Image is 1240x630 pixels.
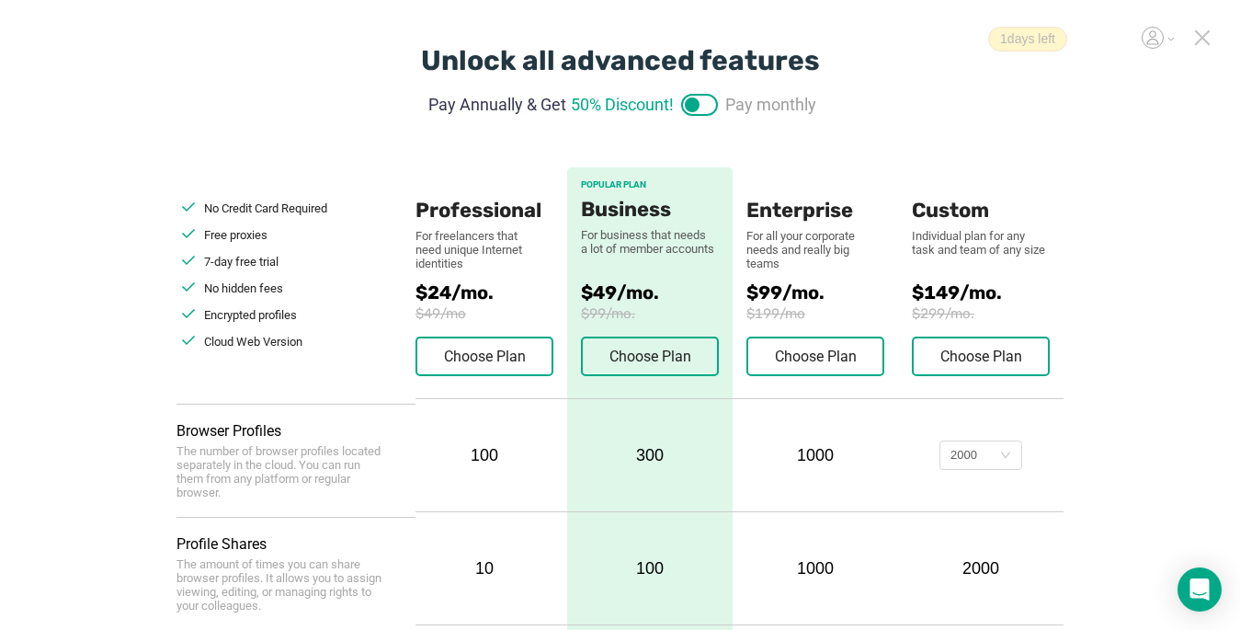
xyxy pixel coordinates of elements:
span: Cloud Web Version [204,335,302,349]
span: Pay monthly [725,92,816,117]
div: For all your corporate needs and really big teams [746,229,884,270]
div: 10 [415,559,553,578]
div: Individual plan for any task and team of any size [912,229,1050,257]
span: 50% Discount! [571,92,674,117]
div: Enterprise [746,167,884,223]
span: No hidden fees [204,281,283,295]
div: The amount of times you can share browser profiles. It allows you to assign viewing, editing, or ... [176,557,388,613]
div: For business that needs [581,228,719,242]
button: Choose Plan [415,337,553,376]
div: 1000 [746,559,884,578]
span: $299/mo. [912,305,1064,322]
button: Choose Plan [746,337,884,376]
div: 2000 [950,441,977,469]
div: Open Intercom Messenger [1177,567,1222,612]
div: a lot of member accounts [581,242,719,256]
button: Choose Plan [581,337,719,376]
span: $99/mo. [746,281,912,304]
div: 2000 [912,559,1050,578]
i: icon: down [1000,450,1011,463]
div: 100 [415,446,553,465]
span: $49/mo. [581,281,719,304]
div: Custom [912,167,1050,223]
span: 1 days left [988,27,1067,52]
span: Pay Annually & Get [428,92,566,117]
span: $99/mo. [581,305,719,322]
div: 300 [567,399,733,511]
div: Browser Profiles [176,422,415,440]
span: $24/mo. [415,281,567,304]
div: Business [581,198,719,222]
span: 7-day free trial [204,255,279,269]
div: 1000 [746,446,884,465]
span: $199/mo [746,305,912,322]
span: $49/mo [415,305,567,322]
span: Encrypted profiles [204,308,297,322]
span: No Credit Card Required [204,201,327,215]
div: POPULAR PLAN [581,179,719,190]
div: Unlock all advanced features [421,44,820,77]
div: For freelancers that need unique Internet identities [415,229,535,270]
div: The number of browser profiles located separately in the cloud. You can run them from any platfor... [176,444,388,499]
div: Professional [415,167,553,223]
button: Choose Plan [912,337,1050,376]
span: Free proxies [204,228,267,242]
div: Profile Shares [176,535,415,553]
span: $149/mo. [912,281,1064,304]
div: 100 [567,512,733,624]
